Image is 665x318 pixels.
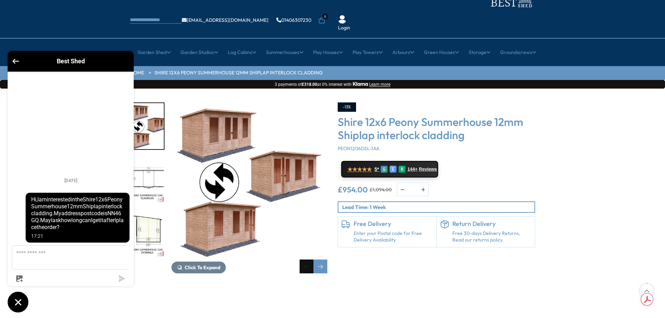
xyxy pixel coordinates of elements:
[390,166,397,173] div: E
[399,166,406,173] div: R
[342,203,534,211] p: Lead Time: 1 Week
[154,70,323,76] a: Shire 12x6 Peony Summerhouse 12mm Shiplap interlock cladding
[338,115,535,142] h3: Shire 12x6 Peony Summerhouse 12mm Shiplap interlock cladding
[313,260,327,273] div: Next slide
[452,230,532,244] p: Free 30-days Delivery Returns, Read our returns policy.
[138,44,171,61] a: Garden Shed
[452,220,532,228] h6: Return Delivery
[381,166,388,173] div: G
[338,145,380,152] span: PEON1206DSL-1AA
[338,102,356,112] div: -13%
[313,44,343,61] a: Play Houses
[171,262,226,273] button: Click To Expand
[419,166,437,172] span: Reviews
[318,17,325,24] a: 0
[276,18,311,22] a: 01406307230
[300,260,313,273] div: Previous slide
[171,102,327,258] img: Shire 12x6 Peony Summerhouse 12mm Shiplap interlock cladding
[341,161,438,178] a: ★★★★★ 5* G E R 144+ Reviews
[469,44,490,61] a: Storage
[500,44,536,61] a: Groundscrews
[130,70,144,76] a: HOME
[392,44,414,61] a: Arbours
[354,220,433,228] h6: Free Delivery
[131,211,164,257] img: PeonySummerhouse12x6INTERNALS_200x200.jpg
[407,166,417,172] span: 144+
[131,103,164,149] img: Peoney_12x6__swap_multi_200x200.jpg
[131,157,164,203] img: PeonySummerhouse12x6FLOORPLAN_200x200.jpg
[338,186,368,193] ins: £954.00
[130,211,165,258] div: 6 / 21
[353,44,383,61] a: Play Towers
[180,44,218,61] a: Garden Studios
[228,44,256,61] a: Log Cabins
[185,264,220,271] span: Click To Expand
[171,102,327,273] div: 4 / 21
[347,166,372,173] span: ★★★★★
[130,102,165,150] div: 4 / 21
[338,25,350,31] a: Login
[266,44,303,61] a: Summerhouses
[338,15,346,24] img: User Icon
[130,157,165,204] div: 5 / 21
[354,230,433,244] a: Enter your Postal code for Free Delivery Availability
[370,187,392,192] del: £1,094.00
[322,13,328,19] span: 0
[182,18,268,22] a: [EMAIL_ADDRESS][DOMAIN_NAME]
[424,44,459,61] a: Green Houses
[6,51,136,312] inbox-online-store-chat: Shopify online store chat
